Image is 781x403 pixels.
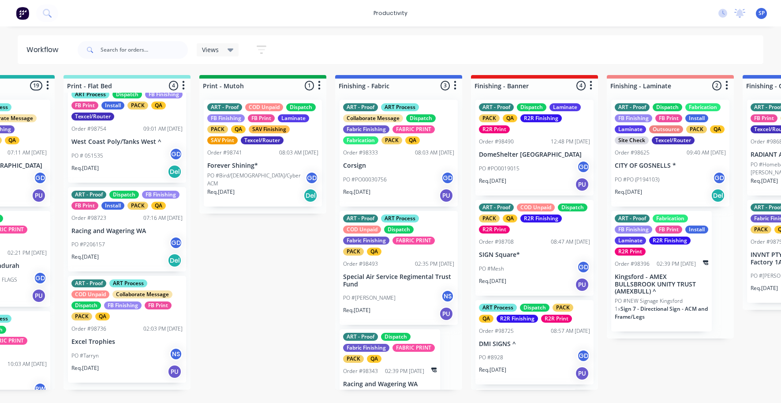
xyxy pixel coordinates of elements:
[343,149,378,157] div: Order #98333
[169,147,183,161] div: GD
[343,294,396,302] p: PO #[PERSON_NAME]
[441,171,454,185] div: GD
[615,103,650,111] div: ART - Proof
[7,360,47,368] div: 10:03 AM [DATE]
[343,306,370,314] p: Req. [DATE]
[551,238,590,246] div: 08:47 AM [DATE]
[168,365,182,379] div: PU
[575,366,589,380] div: PU
[71,102,98,109] div: FB Print
[169,236,183,249] div: GD
[611,211,712,331] div: ART - ProofFabricationFB FinishingFB PrintInstallLaminateR2R FinishingR2R PrintOrder #9839602:39 ...
[615,162,726,169] p: CITY OF GOSNELLS *
[479,114,500,122] div: PACK
[367,355,381,363] div: QA
[71,301,101,309] div: Dispatch
[577,349,590,362] div: GD
[207,172,305,188] p: PO #Bird/[DEMOGRAPHIC_DATA]/Cyber ACM
[343,237,389,245] div: Fabric Finishing
[655,226,682,234] div: FB Print
[34,271,47,285] div: GD
[751,177,778,185] p: Req. [DATE]
[71,125,106,133] div: Order #98754
[16,7,29,20] img: Factory
[479,277,506,285] p: Req. [DATE]
[475,100,594,196] div: ART - ProofDispatchLaminatePACKQAR2R FinishingR2R PrintOrder #9849012:48 PM [DATE]DomeShelter [GE...
[32,289,46,303] div: PU
[169,347,183,361] div: NS
[615,215,650,222] div: ART - Proof
[520,114,562,122] div: R2R Finishing
[479,304,517,312] div: ART Process
[26,45,63,55] div: Workflow
[95,313,110,320] div: QA
[168,253,182,267] div: Del
[343,188,370,196] p: Req. [DATE]
[517,103,546,111] div: Dispatch
[479,125,510,133] div: R2R Print
[343,367,378,375] div: Order #98343
[553,304,573,312] div: PACK
[541,315,572,323] div: R2R Print
[479,151,590,158] p: DomeShelter [GEOGRAPHIC_DATA]
[127,102,148,109] div: PACK
[245,103,283,111] div: COD Unpaid
[34,171,47,185] div: GD
[713,171,726,185] div: GD
[241,136,284,144] div: Texcel/Router
[479,203,514,211] div: ART - Proof
[68,87,186,183] div: ART ProcessDispatchFB FinishingFB PrintInstallPACKQATexcel/RouterOrder #9875409:01 AM [DATE]West ...
[207,136,238,144] div: SAV Print
[32,188,46,203] div: PU
[479,215,500,222] div: PACK
[248,114,275,122] div: FB Print
[652,136,695,144] div: Texcel/Router
[549,103,581,111] div: Laminate
[503,114,517,122] div: QA
[343,176,387,184] p: PO #PO00030756
[611,100,729,207] div: ART - ProofDispatchFabricationFB FinishingFB PrintInstallLaminateOutsourcePACKQASite CheckTexcel/...
[759,9,765,17] span: SP
[381,103,419,111] div: ART Process
[109,279,147,287] div: ART Process
[340,100,458,207] div: ART - ProofART ProcessCollaborate MessageDispatchFabric FinishingFABRIC PRINTFabricationPACKQAOrd...
[71,338,183,346] p: Excel Trophies
[68,187,186,272] div: ART - ProofDispatchFB FinishingFB PrintInstallPACKQAOrder #9872307:16 AM [DATE]Racing and Wagerin...
[168,165,182,179] div: Del
[381,215,419,222] div: ART Process
[71,202,98,210] div: FB Print
[710,125,725,133] div: QA
[685,103,721,111] div: Fabrication
[615,248,646,256] div: R2R Print
[479,177,506,185] p: Req. [DATE]
[615,188,642,196] p: Req. [DATE]
[343,125,389,133] div: Fabric Finishing
[71,253,99,261] p: Req. [DATE]
[392,344,435,352] div: FABRIC PRINT
[615,305,620,313] span: 1 x
[343,355,364,363] div: PACK
[71,227,183,235] p: Racing and Wagering WA
[71,152,103,160] p: PO # 051535
[71,313,92,320] div: PACK
[303,188,318,203] div: Del
[207,125,228,133] div: PACK
[615,273,708,295] p: Kingsford - AMEX BULLSBROOK UNITY TRUST (AMEXBULL) ^
[479,340,590,348] p: DMI SIGNS ^
[151,202,166,210] div: QA
[475,200,594,296] div: ART - ProofCOD UnpaidDispatchPACKQAR2R FinishingR2R PrintOrder #9870808:47 AM [DATE]SIGN Square*P...
[127,202,148,210] div: PACK
[71,191,106,199] div: ART - Proof
[577,160,590,173] div: GD
[71,138,183,146] p: West Coast Poly/Tanks West ^
[479,354,503,362] p: PO #8928
[415,260,454,268] div: 02:35 PM [DATE]
[71,214,106,222] div: Order #98723
[479,103,514,111] div: ART - Proof
[343,162,454,169] p: Corsign
[207,188,235,196] p: Req. [DATE]
[653,103,682,111] div: Dispatch
[381,136,402,144] div: PACK
[479,366,506,374] p: Req. [DATE]
[7,149,47,157] div: 07:11 AM [DATE]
